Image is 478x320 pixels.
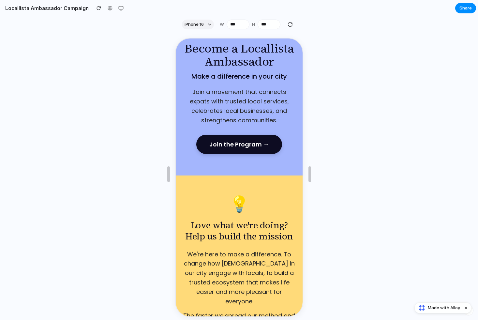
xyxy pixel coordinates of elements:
label: H [252,21,255,28]
h1: Become a Locallista Ambassador [7,4,120,29]
p: We're here to make a difference. To change how [DEMOGRAPHIC_DATA] in our city engage with locals,... [7,211,120,268]
span: Share [459,5,472,11]
h2: Locallista Ambassador Campaign [3,4,89,12]
h2: Love what we're doing? Help us build the mission [7,181,120,203]
button: Join the Program → [21,96,106,115]
a: Made with Alloy [415,305,461,311]
span: Made with Alloy [428,305,460,311]
div: 💡 [7,158,120,174]
button: Share [455,3,476,13]
label: W [220,21,224,28]
p: Join a movement that connects expats with trusted local services, celebrates local businesses, an... [7,49,120,86]
p: Make a difference in your city [7,35,120,41]
span: iPhone 16 [185,21,204,28]
button: iPhone 16 [182,20,214,29]
button: Dismiss watermark [462,304,470,312]
p: The faster we spread our method and values, the bigger the impact and the faster the change will ... [7,273,120,301]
